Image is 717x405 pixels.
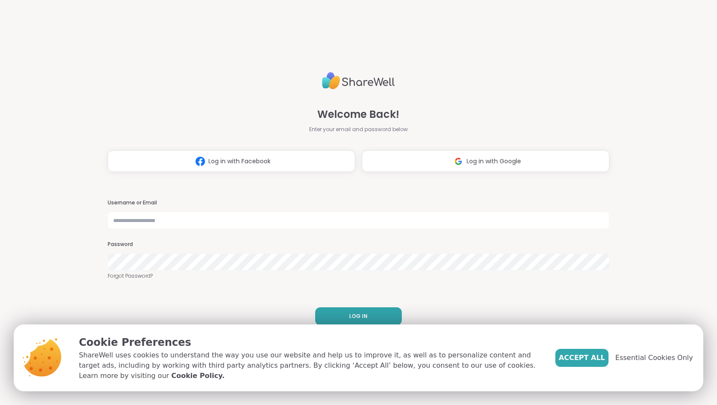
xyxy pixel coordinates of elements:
[349,312,368,320] span: LOG IN
[108,150,355,172] button: Log in with Facebook
[108,199,609,207] h3: Username or Email
[450,153,467,169] img: ShareWell Logomark
[79,335,542,350] p: Cookie Preferences
[467,157,521,166] span: Log in with Google
[362,150,609,172] button: Log in with Google
[555,349,609,367] button: Accept All
[559,353,605,363] span: Accept All
[615,353,693,363] span: Essential Cookies Only
[317,107,399,122] span: Welcome Back!
[108,241,609,248] h3: Password
[108,272,609,280] a: Forgot Password?
[322,69,395,93] img: ShareWell Logo
[171,371,224,381] a: Cookie Policy.
[309,126,408,133] span: Enter your email and password below
[192,153,208,169] img: ShareWell Logomark
[79,350,542,381] p: ShareWell uses cookies to understand the way you use our website and help us to improve it, as we...
[208,157,271,166] span: Log in with Facebook
[315,307,402,325] button: LOG IN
